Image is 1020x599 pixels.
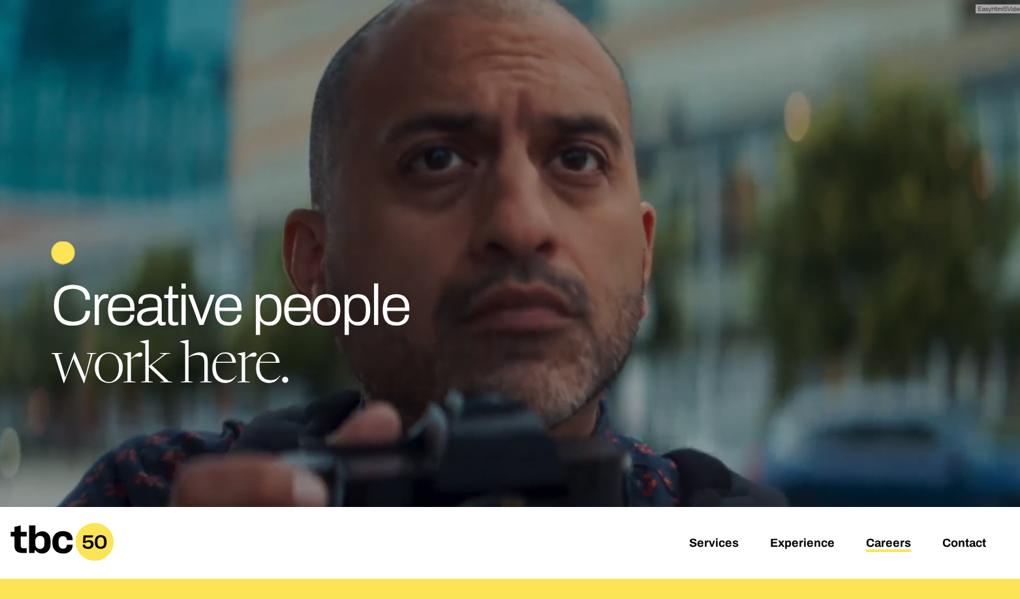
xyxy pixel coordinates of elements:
[689,536,739,552] a: Services
[866,536,911,552] a: Careers
[51,339,289,397] span: work here.
[51,274,409,336] span: Creative people
[942,536,986,552] a: Contact
[10,552,114,566] a: Home
[770,536,835,552] a: Experience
